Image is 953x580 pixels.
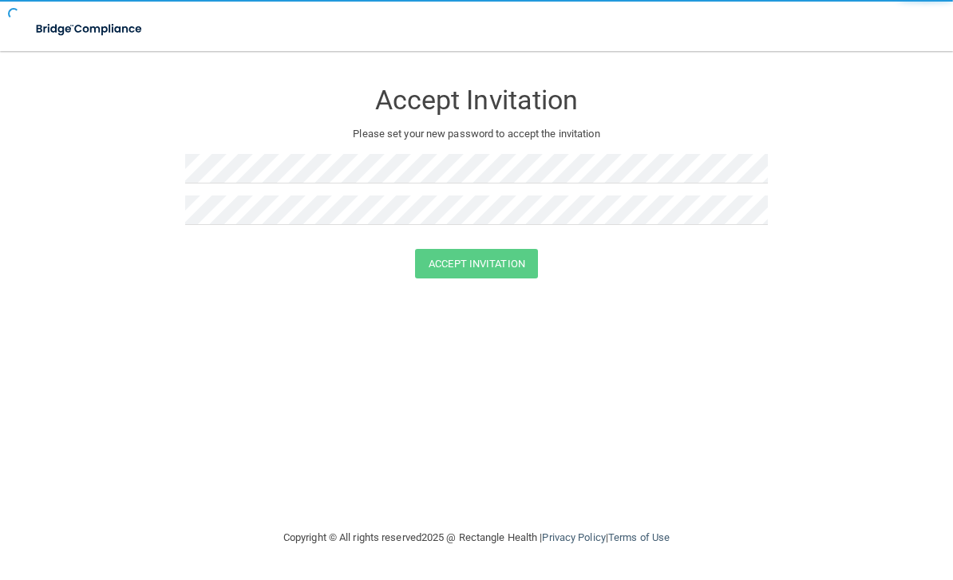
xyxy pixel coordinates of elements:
[542,531,605,543] a: Privacy Policy
[185,85,768,115] h3: Accept Invitation
[608,531,670,543] a: Terms of Use
[185,512,768,563] div: Copyright © All rights reserved 2025 @ Rectangle Health | |
[197,124,756,144] p: Please set your new password to accept the invitation
[415,249,538,278] button: Accept Invitation
[24,13,156,45] img: bridge_compliance_login_screen.278c3ca4.svg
